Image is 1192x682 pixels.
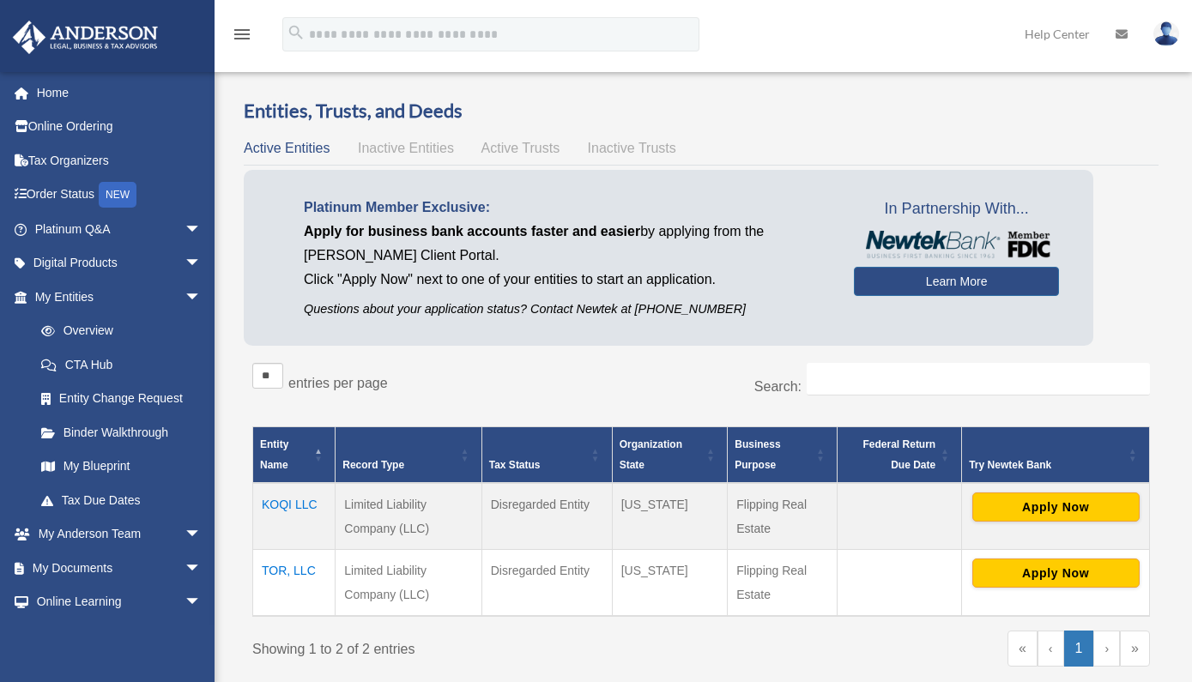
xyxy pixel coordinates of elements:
td: Flipping Real Estate [728,549,838,616]
span: arrow_drop_down [185,212,219,247]
a: Binder Walkthrough [24,415,219,450]
th: Record Type: Activate to sort [336,426,481,483]
span: arrow_drop_down [185,585,219,620]
span: Federal Return Due Date [863,438,936,471]
a: CTA Hub [24,347,219,382]
span: Inactive Entities [358,141,454,155]
img: NewtekBankLogoSM.png [862,231,1050,258]
a: Order StatusNEW [12,178,227,213]
div: Try Newtek Bank [969,455,1123,475]
span: arrow_drop_down [185,517,219,552]
a: Online Ordering [12,110,227,144]
span: Active Entities [244,141,330,155]
td: Disregarded Entity [481,483,612,550]
a: Online Learningarrow_drop_down [12,585,227,619]
a: Learn More [854,267,1059,296]
p: Questions about your application status? Contact Newtek at [PHONE_NUMBER] [304,299,828,320]
td: Limited Liability Company (LLC) [336,483,481,550]
span: In Partnership With... [854,196,1059,223]
span: Organization State [620,438,682,471]
div: NEW [99,182,136,208]
a: Platinum Q&Aarrow_drop_down [12,212,227,246]
p: by applying from the [PERSON_NAME] Client Portal. [304,220,828,268]
span: arrow_drop_down [185,280,219,315]
td: KOQI LLC [253,483,336,550]
th: Tax Status: Activate to sort [481,426,612,483]
span: Apply for business bank accounts faster and easier [304,224,640,238]
i: menu [232,24,252,45]
p: Platinum Member Exclusive: [304,196,828,220]
button: Apply Now [972,492,1140,522]
a: Digital Productsarrow_drop_down [12,246,227,281]
span: arrow_drop_down [185,619,219,654]
span: Inactive Trusts [588,141,676,155]
th: Entity Name: Activate to invert sorting [253,426,336,483]
div: Showing 1 to 2 of 2 entries [252,631,688,661]
td: Disregarded Entity [481,549,612,616]
a: Overview [24,314,210,348]
a: Billingarrow_drop_down [12,619,227,653]
th: Federal Return Due Date: Activate to sort [838,426,962,483]
img: Anderson Advisors Platinum Portal [8,21,163,54]
td: TOR, LLC [253,549,336,616]
h3: Entities, Trusts, and Deeds [244,98,1159,124]
a: Tax Due Dates [24,483,219,517]
img: User Pic [1153,21,1179,46]
td: Limited Liability Company (LLC) [336,549,481,616]
span: Business Purpose [735,438,780,471]
p: Click "Apply Now" next to one of your entities to start an application. [304,268,828,292]
td: [US_STATE] [612,483,728,550]
span: arrow_drop_down [185,246,219,281]
a: menu [232,30,252,45]
button: Apply Now [972,558,1140,588]
label: Search: [754,379,802,394]
span: Active Trusts [481,141,560,155]
th: Try Newtek Bank : Activate to sort [962,426,1150,483]
td: [US_STATE] [612,549,728,616]
a: Home [12,75,227,110]
i: search [287,23,306,42]
td: Flipping Real Estate [728,483,838,550]
a: First [1007,631,1038,667]
span: arrow_drop_down [185,551,219,586]
span: Tax Status [489,459,541,471]
a: My Anderson Teamarrow_drop_down [12,517,227,552]
a: My Entitiesarrow_drop_down [12,280,219,314]
span: Record Type [342,459,404,471]
label: entries per page [288,376,388,390]
th: Organization State: Activate to sort [612,426,728,483]
a: My Documentsarrow_drop_down [12,551,227,585]
th: Business Purpose: Activate to sort [728,426,838,483]
a: Tax Organizers [12,143,227,178]
span: Entity Name [260,438,288,471]
a: My Blueprint [24,450,219,484]
a: Entity Change Request [24,382,219,416]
